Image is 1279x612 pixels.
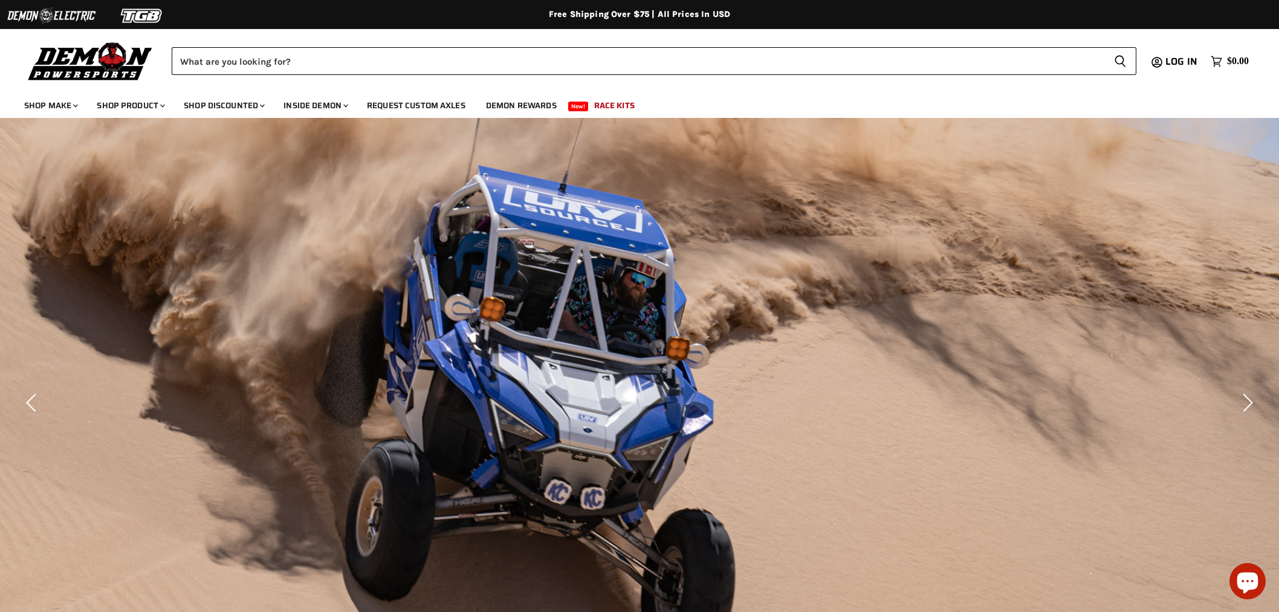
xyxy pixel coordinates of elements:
img: TGB Logo 2 [97,4,187,27]
inbox-online-store-chat: Shopify online store chat [1226,563,1269,602]
img: Demon Powersports [24,39,157,82]
a: Demon Rewards [477,93,566,118]
div: Free Shipping Over $75 | All Prices In USD [156,9,1123,20]
span: $0.00 [1227,56,1249,67]
button: Previous [21,391,45,415]
a: Log in [1160,56,1205,67]
a: Shop Product [88,93,172,118]
input: Search [172,47,1104,75]
ul: Main menu [15,88,1246,118]
a: Race Kits [585,93,644,118]
span: Log in [1165,54,1197,69]
a: $0.00 [1205,53,1255,70]
img: Demon Electric Logo 2 [6,4,97,27]
button: Search [1104,47,1136,75]
a: Shop Discounted [175,93,272,118]
a: Shop Make [15,93,85,118]
form: Product [172,47,1136,75]
a: Request Custom Axles [358,93,474,118]
span: New! [568,102,589,111]
a: Inside Demon [274,93,355,118]
button: Next [1234,391,1258,415]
